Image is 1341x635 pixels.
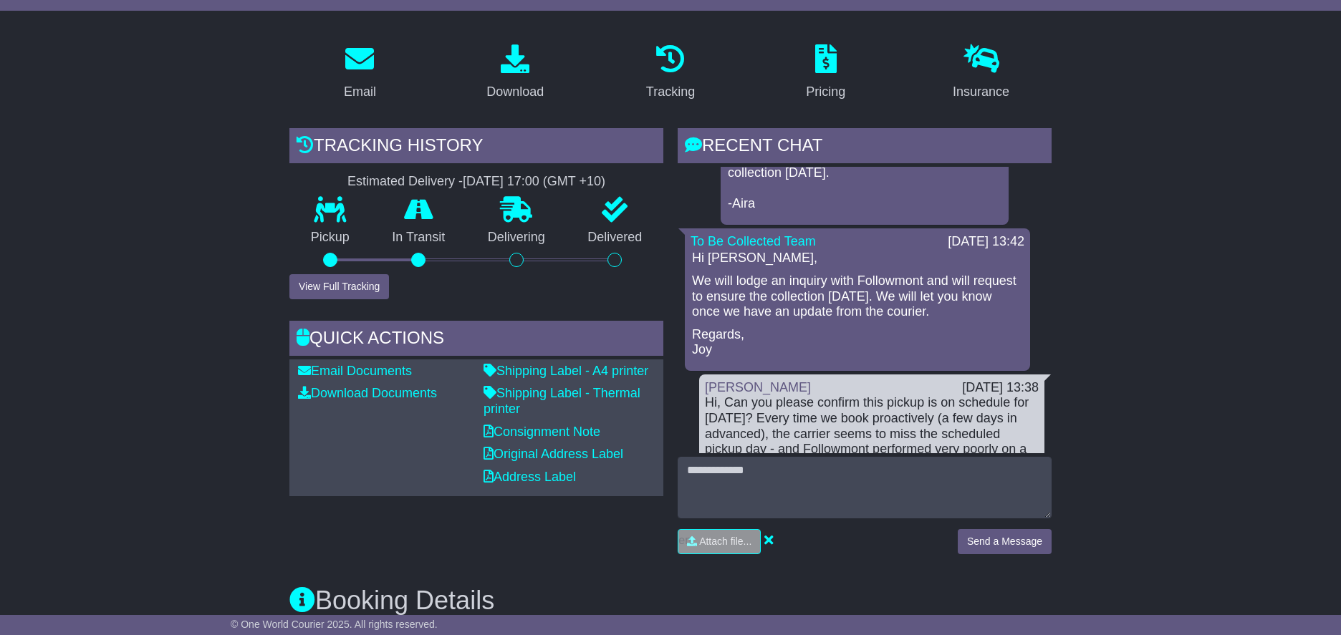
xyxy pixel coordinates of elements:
[692,273,1023,320] p: We will lodge an inquiry with Followmont and will request to ensure the collection [DATE]. We wil...
[477,39,553,107] a: Download
[371,230,467,246] p: In Transit
[692,251,1023,266] p: Hi [PERSON_NAME],
[484,386,640,416] a: Shipping Label - Thermal printer
[705,380,811,394] a: [PERSON_NAME]
[484,470,576,484] a: Address Label
[484,364,648,378] a: Shipping Label - A4 printer
[948,234,1024,250] div: [DATE] 13:42
[289,274,389,299] button: View Full Tracking
[486,82,544,102] div: Download
[637,39,704,107] a: Tracking
[298,386,437,400] a: Download Documents
[953,82,1009,102] div: Insurance
[484,425,600,439] a: Consignment Note
[335,39,385,107] a: Email
[289,174,663,190] div: Estimated Delivery -
[692,327,1023,358] p: Regards, Joy
[567,230,664,246] p: Delivered
[289,321,663,359] div: Quick Actions
[797,39,855,107] a: Pricing
[646,82,695,102] div: Tracking
[484,447,623,461] a: Original Address Label
[344,82,376,102] div: Email
[962,380,1039,396] div: [DATE] 13:38
[705,395,1039,488] div: Hi, Can you please confirm this pickup is on schedule for [DATE]? Every time we book proactively ...
[958,529,1052,554] button: Send a Message
[289,230,371,246] p: Pickup
[289,586,1052,615] h3: Booking Details
[943,39,1019,107] a: Insurance
[691,234,816,248] a: To Be Collected Team
[463,174,605,190] div: [DATE] 17:00 (GMT +10)
[728,135,1001,212] p: SR-0001165852 : Followmont have checked this consignment and this is scheduled for collection [DA...
[289,128,663,167] div: Tracking history
[678,128,1052,167] div: RECENT CHAT
[466,230,567,246] p: Delivering
[231,619,438,630] span: © One World Courier 2025. All rights reserved.
[806,82,845,102] div: Pricing
[298,364,412,378] a: Email Documents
